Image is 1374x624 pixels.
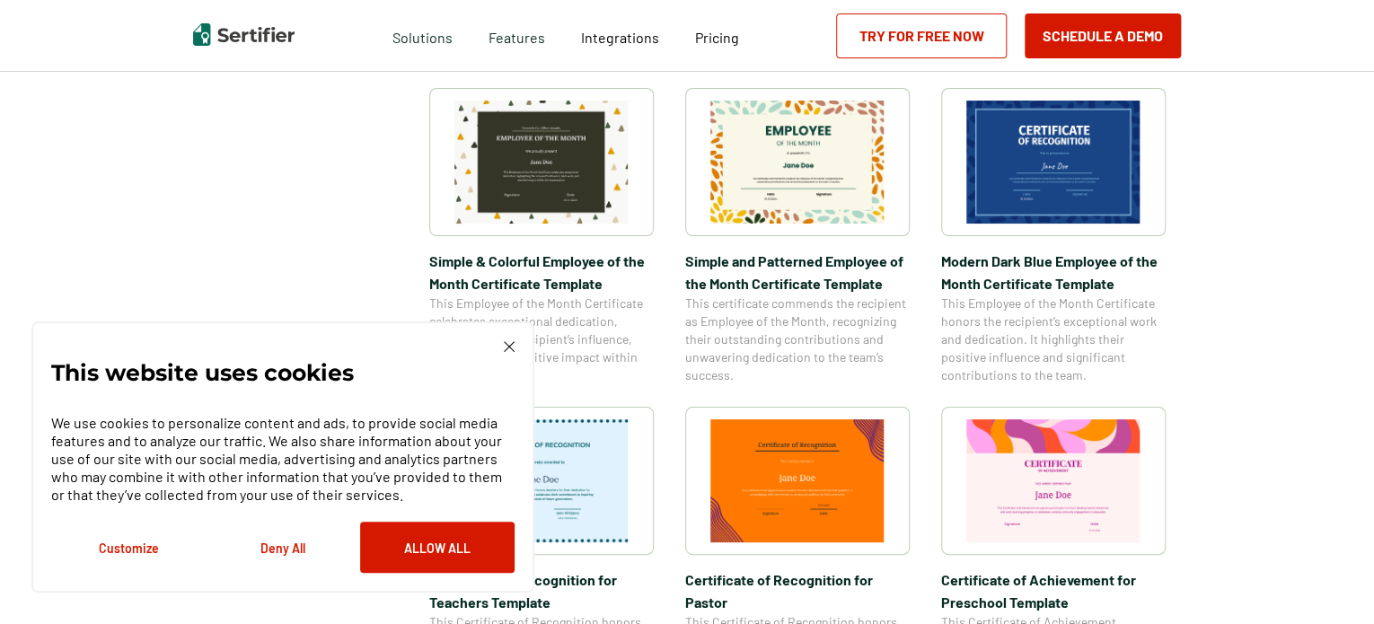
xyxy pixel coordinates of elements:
[836,13,1007,58] a: Try for Free Now
[941,250,1166,294] span: Modern Dark Blue Employee of the Month Certificate Template
[685,294,910,384] span: This certificate commends the recipient as Employee of the Month, recognizing their outstanding c...
[685,88,910,384] a: Simple and Patterned Employee of the Month Certificate TemplateSimple and Patterned Employee of t...
[695,29,739,46] span: Pricing
[966,419,1141,542] img: Certificate of Achievement for Preschool Template
[51,522,206,573] button: Customize
[581,24,659,47] a: Integrations
[392,24,453,47] span: Solutions
[429,250,654,294] span: Simple & Colorful Employee of the Month Certificate Template
[695,24,739,47] a: Pricing
[360,522,515,573] button: Allow All
[429,88,654,384] a: Simple & Colorful Employee of the Month Certificate TemplateSimple & Colorful Employee of the Mon...
[454,419,629,542] img: Certificate of Recognition for Teachers Template
[710,419,885,542] img: Certificate of Recognition for Pastor
[685,568,910,613] span: Certificate of Recognition for Pastor
[51,414,515,504] p: We use cookies to personalize content and ads, to provide social media features and to analyze ou...
[941,568,1166,613] span: Certificate of Achievement for Preschool Template
[51,364,354,382] p: This website uses cookies
[710,101,885,224] img: Simple and Patterned Employee of the Month Certificate Template
[966,101,1141,224] img: Modern Dark Blue Employee of the Month Certificate Template
[685,250,910,294] span: Simple and Patterned Employee of the Month Certificate Template
[206,522,360,573] button: Deny All
[489,24,545,47] span: Features
[454,101,629,224] img: Simple & Colorful Employee of the Month Certificate Template
[1284,538,1374,624] iframe: Chat Widget
[941,294,1166,384] span: This Employee of the Month Certificate honors the recipient’s exceptional work and dedication. It...
[429,568,654,613] span: Certificate of Recognition for Teachers Template
[429,294,654,384] span: This Employee of the Month Certificate celebrates exceptional dedication, highlighting the recipi...
[941,88,1166,384] a: Modern Dark Blue Employee of the Month Certificate TemplateModern Dark Blue Employee of the Month...
[581,29,659,46] span: Integrations
[193,23,295,46] img: Sertifier | Digital Credentialing Platform
[504,341,515,352] img: Cookie Popup Close
[1025,13,1181,58] button: Schedule a Demo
